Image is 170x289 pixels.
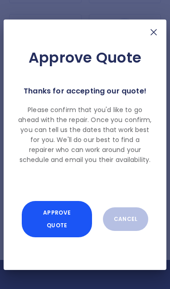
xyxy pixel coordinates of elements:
[148,27,159,38] img: X Mark
[18,105,152,165] p: Please confirm that you'd like to go ahead with the repair. Once you confirm, you can tell us the...
[22,201,92,237] button: Approve Quote
[18,49,152,67] h2: Approve Quote
[103,207,148,231] button: Cancel
[24,85,146,98] p: Thanks for accepting our quote!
